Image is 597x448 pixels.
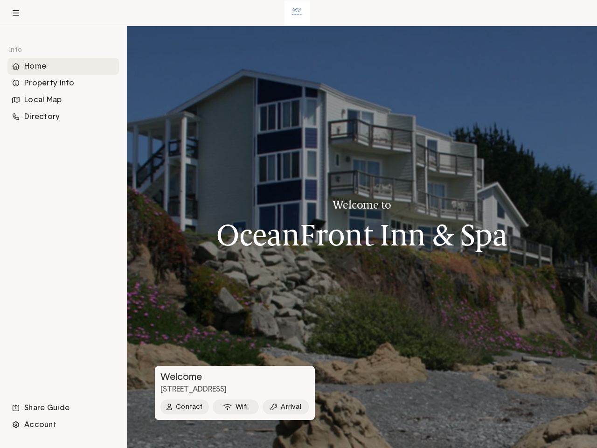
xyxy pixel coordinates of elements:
img: Logo [285,0,310,26]
button: Arrival [263,399,309,414]
div: Local Map [7,91,119,108]
li: Navigation item [7,75,119,91]
div: Home [7,58,119,75]
li: Navigation item [7,399,119,416]
button: Contact [160,399,209,414]
li: Navigation item [7,416,119,433]
div: Account [7,416,119,433]
button: Wifi [213,399,259,414]
h3: Welcome to [216,199,507,211]
li: Navigation item [7,58,119,75]
p: [STREET_ADDRESS] [155,385,315,394]
li: Navigation item [7,108,119,125]
div: Directory [7,108,119,125]
div: Property Info [7,75,119,91]
div: Share Guide [7,399,119,416]
h1: OceanFront Inn & Spa [216,219,507,252]
li: Navigation item [7,91,119,108]
h3: Welcome [155,371,313,383]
